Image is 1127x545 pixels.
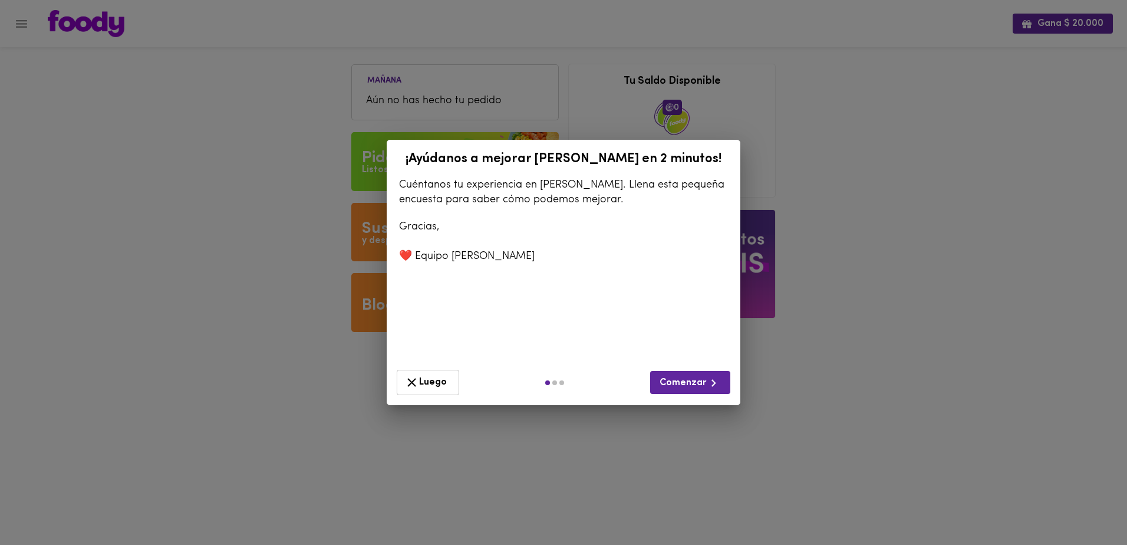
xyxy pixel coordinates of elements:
[399,219,728,264] p: Gracias, ❤️ Equipo [PERSON_NAME]
[650,371,730,394] button: Comenzar
[393,152,734,166] h2: ¡Ayúdanos a mejorar [PERSON_NAME] en 2 minutos!
[397,370,459,395] button: Luego
[399,178,728,208] p: Cuéntanos tu experiencia en [PERSON_NAME]. Llena esta pequeña encuesta para saber cómo podemos me...
[1059,477,1115,533] iframe: Messagebird Livechat Widget
[404,375,452,390] span: Luego
[660,376,721,390] span: Comenzar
